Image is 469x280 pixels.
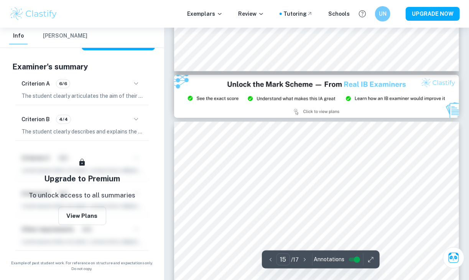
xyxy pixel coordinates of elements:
h5: Examiner's summary [12,61,152,72]
h6: UN [378,10,387,18]
p: / 17 [291,255,299,264]
button: Help and Feedback [356,7,369,20]
h6: Criterion A [21,79,50,88]
span: 6/6 [56,80,70,87]
p: Exemplars [187,10,223,18]
h6: Criterion B [21,115,50,124]
h5: Upgrade to Premium [44,173,120,184]
p: Review [238,10,264,18]
span: 4/4 [56,116,71,123]
span: Example of past student work. For reference on structure and expectations only. Do not copy. [9,260,155,272]
button: View Plans [58,207,106,225]
p: To unlock access to all summaries [29,191,135,201]
span: Annotations [314,255,345,264]
img: Clastify logo [9,6,58,21]
button: UPGRADE NOW [406,7,460,21]
img: Ad [174,75,459,117]
button: [PERSON_NAME] [43,28,87,44]
a: Tutoring [283,10,313,18]
button: Info [9,28,28,44]
p: The student clearly articulates the aim of their investigation, focusing on the effect of delay t... [21,92,143,100]
p: The student clearly describes and explains the research design, detailing the independent measure... [21,127,143,136]
a: Schools [328,10,350,18]
button: Ask Clai [443,247,464,268]
button: UN [375,6,390,21]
